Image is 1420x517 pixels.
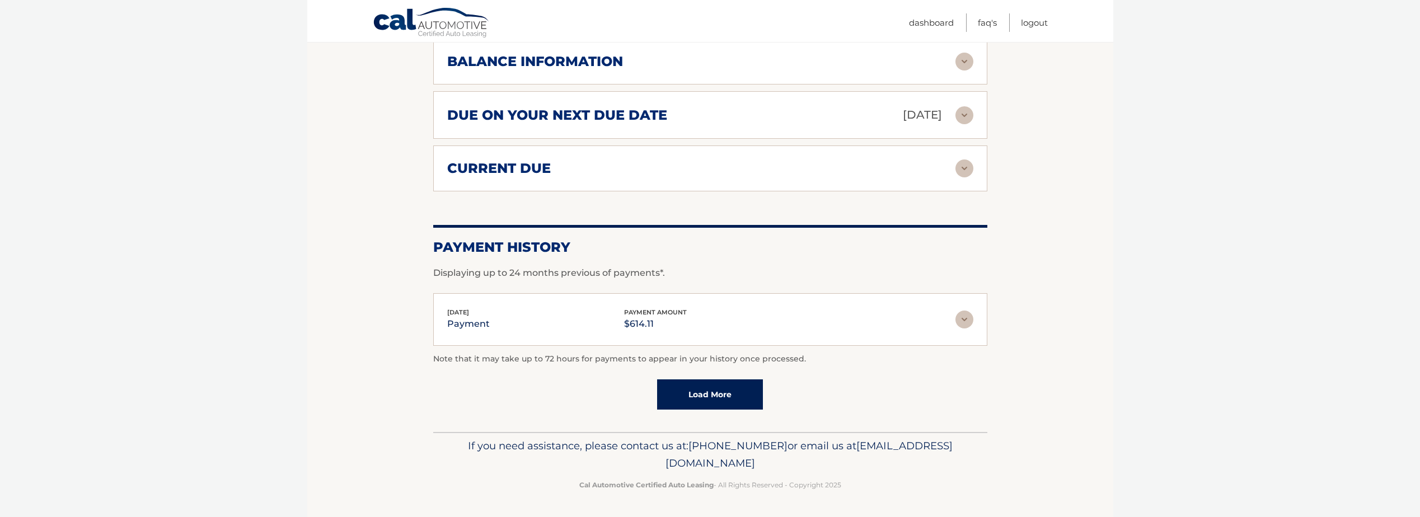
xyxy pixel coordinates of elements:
[955,106,973,124] img: accordion-rest.svg
[1021,13,1048,32] a: Logout
[440,479,980,491] p: - All Rights Reserved - Copyright 2025
[955,159,973,177] img: accordion-rest.svg
[447,107,667,124] h2: due on your next due date
[624,308,687,316] span: payment amount
[447,160,551,177] h2: current due
[447,316,490,332] p: payment
[903,105,942,125] p: [DATE]
[447,308,469,316] span: [DATE]
[373,7,490,40] a: Cal Automotive
[433,239,987,256] h2: Payment History
[955,53,973,70] img: accordion-rest.svg
[579,481,714,489] strong: Cal Automotive Certified Auto Leasing
[909,13,954,32] a: Dashboard
[440,437,980,473] p: If you need assistance, please contact us at: or email us at
[657,379,763,410] a: Load More
[955,311,973,328] img: accordion-rest.svg
[688,439,788,452] span: [PHONE_NUMBER]
[978,13,997,32] a: FAQ's
[447,53,623,70] h2: balance information
[624,316,687,332] p: $614.11
[433,352,987,366] p: Note that it may take up to 72 hours for payments to appear in your history once processed.
[433,266,987,280] p: Displaying up to 24 months previous of payments*.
